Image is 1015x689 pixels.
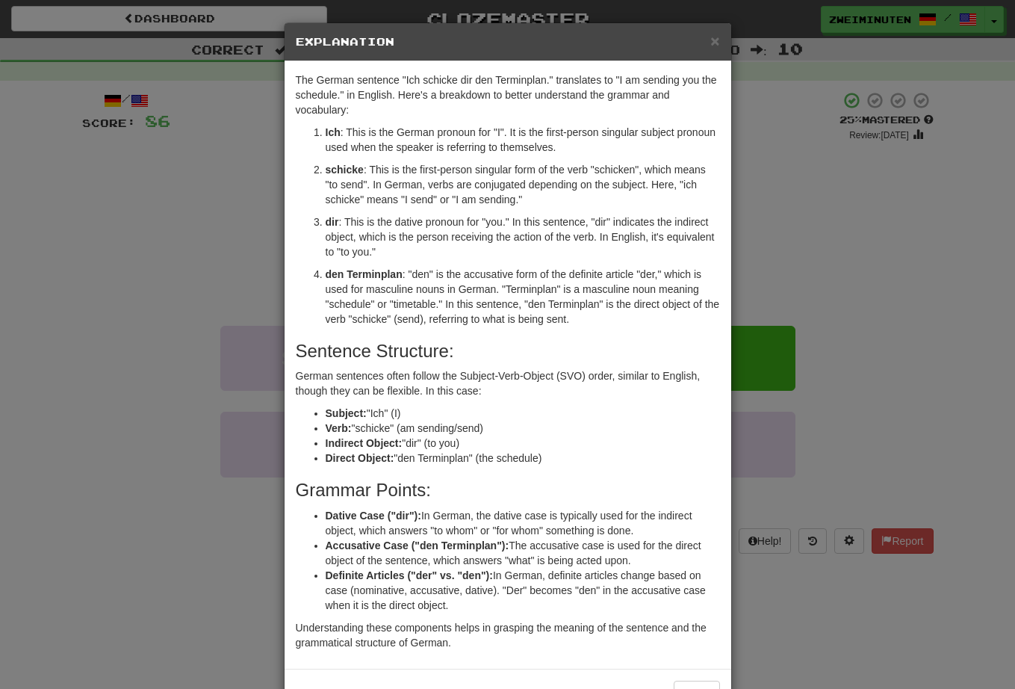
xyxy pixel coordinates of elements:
[296,620,720,650] p: Understanding these components helps in grasping the meaning of the sentence and the grammatical ...
[710,33,719,49] button: Close
[326,452,394,464] strong: Direct Object:
[326,568,720,613] li: In German, definite articles change based on case (nominative, accusative, dative). "Der" becomes...
[326,406,720,421] li: "Ich" (I)
[326,214,720,259] p: : This is the dative pronoun for "you." In this sentence, "dir" indicates the indirect object, wh...
[296,481,720,500] h3: Grammar Points:
[326,569,493,581] strong: Definite Articles ("der" vs. "den"):
[326,164,364,176] strong: schicke
[326,436,720,451] li: "dir" (to you)
[326,216,339,228] strong: dir
[326,126,341,138] strong: Ich
[326,510,421,522] strong: Dative Case ("dir"):
[326,268,403,280] strong: den Terminplan
[326,538,720,568] li: The accusative case is used for the direct object of the sentence, which answers "what" is being ...
[296,368,720,398] p: German sentences often follow the Subject-Verb-Object (SVO) order, similar to English, though the...
[326,437,403,449] strong: Indirect Object:
[326,162,720,207] p: : This is the first-person singular form of the verb "schicken", which means "to send". In German...
[326,422,352,434] strong: Verb:
[326,508,720,538] li: In German, the dative case is typically used for the indirect object, which answers "to whom" or ...
[326,421,720,436] li: "schicke" (am sending/send)
[326,540,509,551] strong: Accusative Case ("den Terminplan"):
[296,34,720,49] h5: Explanation
[326,267,720,327] p: : "den" is the accusative form of the definite article "der," which is used for masculine nouns i...
[296,342,720,361] h3: Sentence Structure:
[326,451,720,466] li: "den Terminplan" (the schedule)
[326,407,367,419] strong: Subject:
[296,72,720,117] p: The German sentence "Ich schicke dir den Terminplan." translates to "I am sending you the schedul...
[710,32,719,49] span: ×
[326,125,720,155] p: : This is the German pronoun for "I". It is the first-person singular subject pronoun used when t...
